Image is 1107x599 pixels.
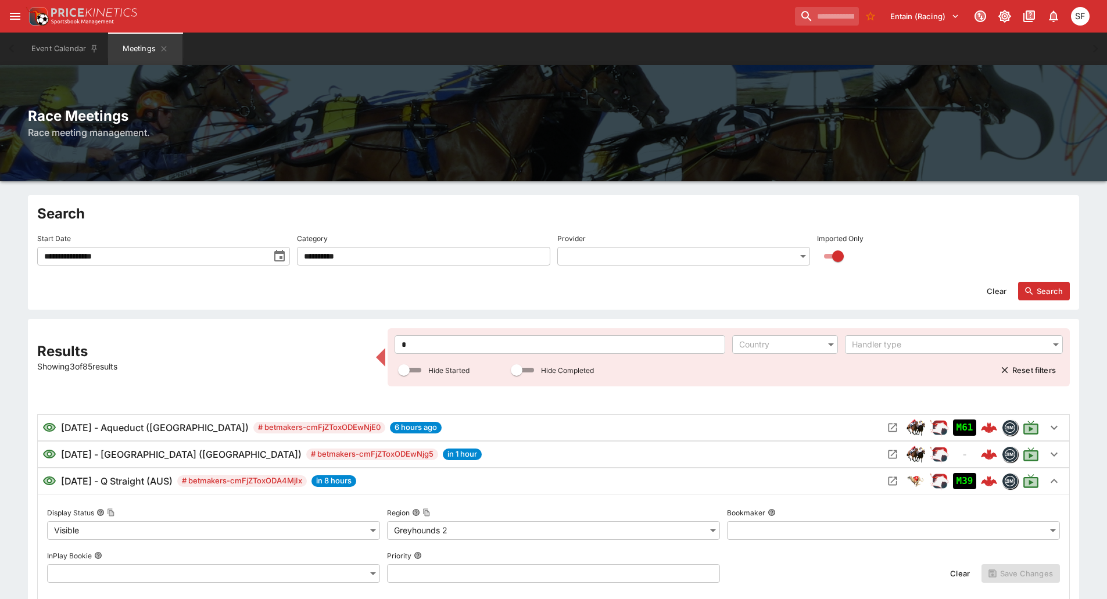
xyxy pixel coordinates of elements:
[930,418,948,437] img: racing.png
[51,19,114,24] img: Sportsbook Management
[727,508,765,518] p: Bookmaker
[1023,446,1039,462] svg: Live
[42,447,56,461] svg: Visible
[311,475,356,487] span: in 8 hours
[883,418,902,437] button: Open Meeting
[253,422,385,433] span: # betmakers-cmFjZToxODEwNjE0
[306,449,438,460] span: # betmakers-cmFjZToxODEwNjg5
[994,361,1063,379] button: Reset filters
[883,472,902,490] button: Open Meeting
[1023,473,1039,489] svg: Live
[269,246,290,267] button: toggle date time picker
[428,365,470,375] p: Hide Started
[47,551,92,561] p: InPlay Bookie
[817,234,864,243] p: Imported Only
[1002,419,1018,436] div: betmakers
[861,7,880,26] button: No Bookmarks
[953,473,976,489] div: Imported to Jetbet as OPEN
[907,472,925,490] img: greyhound_racing.png
[94,551,102,559] button: InPlay Bookie
[768,508,776,516] button: Bookmaker
[107,508,115,516] button: Copy To Clipboard
[883,445,902,464] button: Open Meeting
[61,474,173,488] h6: [DATE] - Q Straight (AUS)
[883,7,966,26] button: Select Tenant
[96,508,105,516] button: Display StatusCopy To Clipboard
[541,365,594,375] p: Hide Completed
[739,339,819,350] div: Country
[1019,6,1040,27] button: Documentation
[42,421,56,435] svg: Visible
[1002,474,1018,489] img: betmakers.png
[61,447,302,461] h6: [DATE] - [GEOGRAPHIC_DATA] ([GEOGRAPHIC_DATA])
[907,445,925,464] img: horse_racing.png
[443,449,482,460] span: in 1 hour
[1067,3,1093,29] button: Sugaluopea Filipaina
[5,6,26,27] button: open drawer
[47,508,94,518] p: Display Status
[1043,6,1064,27] button: Notifications
[981,446,997,462] img: logo-cerberus--red.svg
[387,521,720,540] div: Greyhounds 2
[1071,7,1090,26] div: Sugaluopea Filipaina
[981,419,997,436] img: logo-cerberus--red.svg
[390,422,442,433] span: 6 hours ago
[943,564,977,583] button: Clear
[953,419,976,436] div: Imported to Jetbet as OPEN
[297,234,328,243] p: Category
[47,521,380,540] div: Visible
[422,508,431,516] button: Copy To Clipboard
[970,6,991,27] button: Connected to PK
[1002,447,1018,462] img: betmakers.png
[37,234,71,243] p: Start Date
[907,445,925,464] div: horse_racing
[177,475,307,487] span: # betmakers-cmFjZToxODA4MjIx
[795,7,859,26] input: search
[1002,420,1018,435] img: betmakers.png
[387,551,411,561] p: Priority
[930,472,948,490] div: ParallelRacing Handler
[953,446,976,462] div: No Jetbet
[930,472,948,490] img: racing.png
[61,421,249,435] h6: [DATE] - Aqueduct ([GEOGRAPHIC_DATA])
[28,107,1079,125] h2: Race Meetings
[1002,473,1018,489] div: betmakers
[981,473,997,489] img: logo-cerberus--red.svg
[1023,419,1039,436] svg: Live
[930,445,948,464] div: ParallelRacing Handler
[412,508,420,516] button: RegionCopy To Clipboard
[907,418,925,437] img: horse_racing.png
[37,360,369,372] p: Showing 3 of 85 results
[26,5,49,28] img: PriceKinetics Logo
[930,445,948,464] img: racing.png
[930,418,948,437] div: ParallelRacing Handler
[907,418,925,437] div: horse_racing
[557,234,586,243] p: Provider
[37,342,369,360] h2: Results
[42,474,56,488] svg: Visible
[1018,282,1070,300] button: Search
[852,339,1044,350] div: Handler type
[108,33,182,65] button: Meetings
[414,551,422,559] button: Priority
[994,6,1015,27] button: Toggle light/dark mode
[28,125,1079,139] h6: Race meeting management.
[24,33,106,65] button: Event Calendar
[37,205,1070,223] h2: Search
[51,8,137,17] img: PriceKinetics
[980,282,1013,300] button: Clear
[387,508,410,518] p: Region
[1002,446,1018,462] div: betmakers
[907,472,925,490] div: greyhound_racing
